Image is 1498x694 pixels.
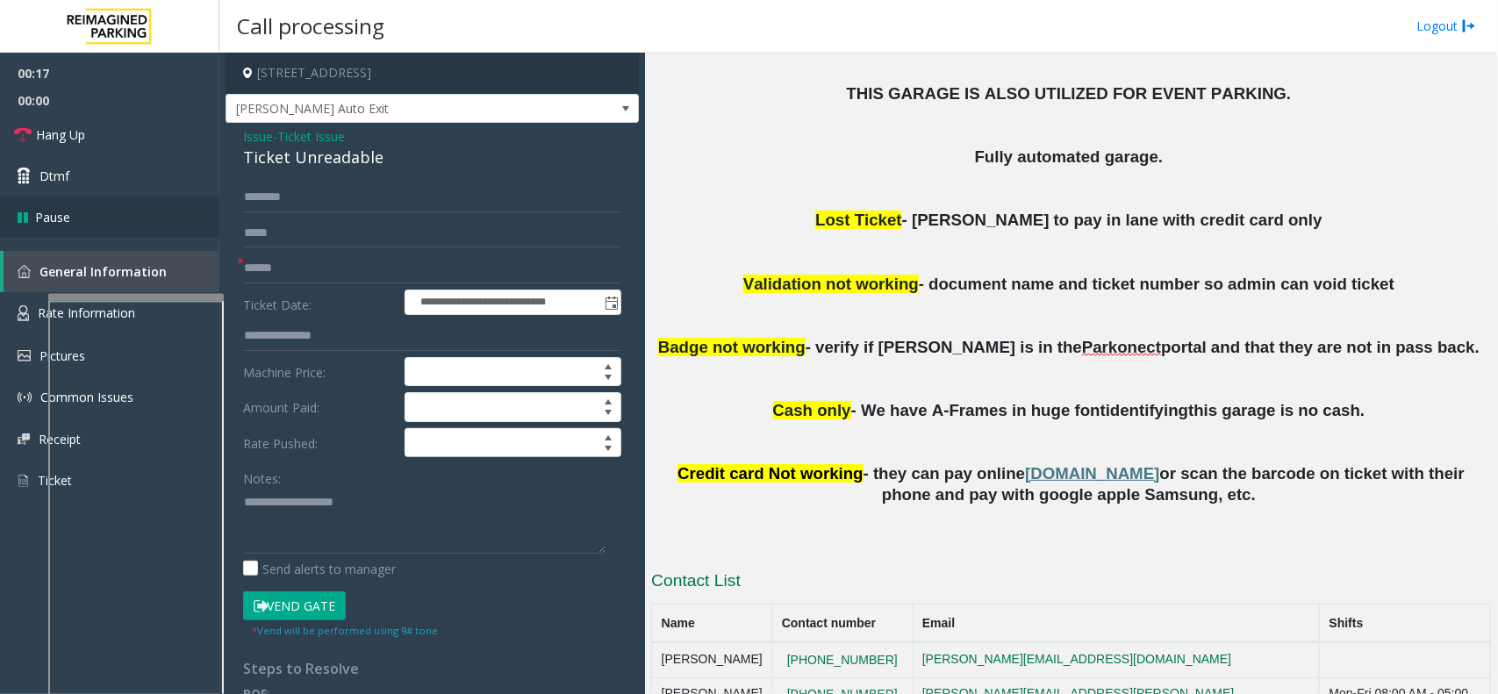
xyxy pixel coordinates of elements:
span: - We have A-Frames in huge font [851,401,1106,419]
span: Increase value [596,393,620,407]
a: [PERSON_NAME][EMAIL_ADDRESS][DOMAIN_NAME] [922,652,1231,666]
td: [PERSON_NAME] [652,642,772,677]
img: 'icon' [18,350,31,361]
span: Badge not working [658,338,806,356]
span: Decrease value [596,407,620,421]
button: Vend Gate [243,591,346,621]
label: Ticket Date: [239,290,400,316]
span: THIS GARAGE IS ALSO UTILIZED FOR EVENT PARKING. [847,84,1292,103]
img: logout [1462,17,1476,35]
span: Lost Ticket [815,211,901,229]
img: 'icon' [18,305,29,321]
span: General Information [39,263,167,280]
h3: Call processing [228,4,393,47]
span: - verify if [PERSON_NAME] is in the [806,338,1082,356]
a: Logout [1416,17,1476,35]
label: Rate Pushed: [239,428,400,458]
span: Increase value [596,429,620,443]
span: - document name and ticket number so admin can void ticket [919,275,1394,293]
span: Hang Up [36,125,85,144]
span: Dtmf [39,167,69,185]
div: Ticket Unreadable [243,146,621,169]
span: Toggle popup [601,290,620,315]
h3: Contact List [651,569,1491,597]
span: Issue [243,127,273,146]
span: [DOMAIN_NAME] [1025,464,1159,483]
span: portal and that they are not in pass back. [1161,338,1480,356]
th: Name [652,605,772,643]
span: Pause [35,208,70,226]
span: identifying [1106,401,1188,419]
span: Ticket [38,472,72,489]
span: [PERSON_NAME] Auto Exit [226,95,555,123]
label: Machine Price: [239,357,400,387]
span: or scan the barcode on ticket with their phone and pay with google apple Samsung, etc. [882,464,1469,504]
small: Vend will be performed using 9# tone [252,624,438,637]
span: Parkonect [1082,338,1161,357]
label: Amount Paid: [239,392,400,422]
span: Rate Information [38,304,135,321]
span: Common Issues [40,389,133,405]
th: Contact number [772,605,913,643]
span: Increase value [596,358,620,372]
label: Send alerts to manager [243,560,396,578]
a: [DOMAIN_NAME] [1025,468,1159,482]
img: 'icon' [18,265,31,278]
span: Credit card Not working [677,464,863,483]
span: - they can pay online [864,464,1026,483]
img: 'icon' [18,390,32,404]
span: - [273,128,345,145]
span: Ticket Issue [277,127,345,146]
button: [PHONE_NUMBER] [782,653,903,669]
th: Email [913,605,1320,643]
a: General Information [4,251,219,292]
span: Cash only [773,401,851,419]
span: Receipt [39,431,81,447]
span: Pictures [39,347,85,364]
label: Notes: [243,463,281,488]
span: Decrease value [596,443,620,457]
span: - [PERSON_NAME] to pay in lane with credit card only [902,211,1322,229]
span: Validation not working [743,275,919,293]
th: Shifts [1320,605,1491,643]
h4: Steps to Resolve [243,661,621,677]
img: 'icon' [18,473,29,489]
h4: [STREET_ADDRESS] [226,53,639,94]
span: Fully automated garage. [975,147,1164,166]
img: 'icon' [18,433,30,445]
span: Decrease value [596,372,620,386]
span: this garage is no cash. [1188,401,1365,419]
